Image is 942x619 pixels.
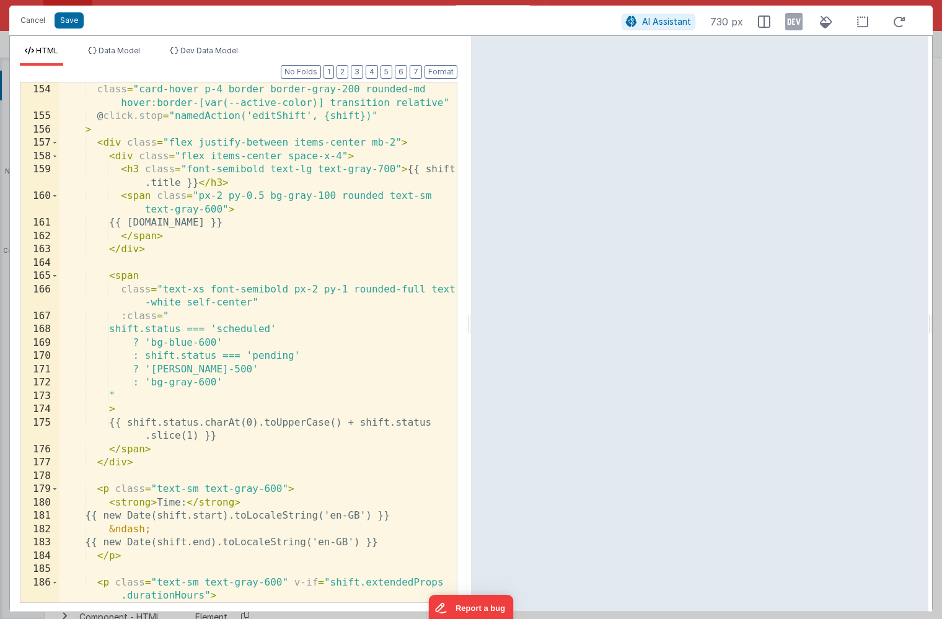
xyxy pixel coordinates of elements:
div: 185 [20,563,59,576]
div: 165 [20,270,59,283]
div: 164 [20,257,59,270]
div: 179 [20,483,59,496]
div: 167 [20,310,59,323]
div: 171 [20,363,59,377]
div: 174 [20,403,59,416]
div: 176 [20,443,59,457]
div: 173 [20,390,59,403]
button: 7 [410,65,422,79]
button: Cancel [14,12,51,29]
div: 155 [20,110,59,123]
span: 730 px [710,14,743,29]
div: 186 [20,576,59,603]
button: 3 [351,65,363,79]
div: 154 [20,83,59,110]
div: 183 [20,536,59,550]
button: 6 [395,65,407,79]
span: HTML [36,46,58,55]
div: 166 [20,283,59,310]
div: 157 [20,136,59,150]
span: Dev Data Model [180,46,238,55]
button: AI Assistant [622,14,695,30]
div: 162 [20,230,59,244]
button: Save [55,12,84,29]
div: 169 [20,336,59,350]
span: AI Assistant [642,16,691,27]
div: 181 [20,509,59,523]
div: 177 [20,456,59,470]
div: 178 [20,470,59,483]
button: 4 [366,65,378,79]
span: Data Model [99,46,140,55]
div: 182 [20,523,59,537]
div: 158 [20,150,59,164]
button: 5 [381,65,392,79]
div: 163 [20,243,59,257]
div: 159 [20,163,59,190]
div: 161 [20,216,59,230]
button: 1 [324,65,334,79]
div: 184 [20,550,59,563]
div: 160 [20,190,59,216]
button: 2 [337,65,348,79]
div: 168 [20,323,59,336]
div: 156 [20,123,59,137]
div: 175 [20,416,59,443]
div: 180 [20,496,59,510]
button: Format [425,65,457,79]
button: No Folds [281,65,321,79]
div: 172 [20,376,59,390]
div: 170 [20,349,59,363]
